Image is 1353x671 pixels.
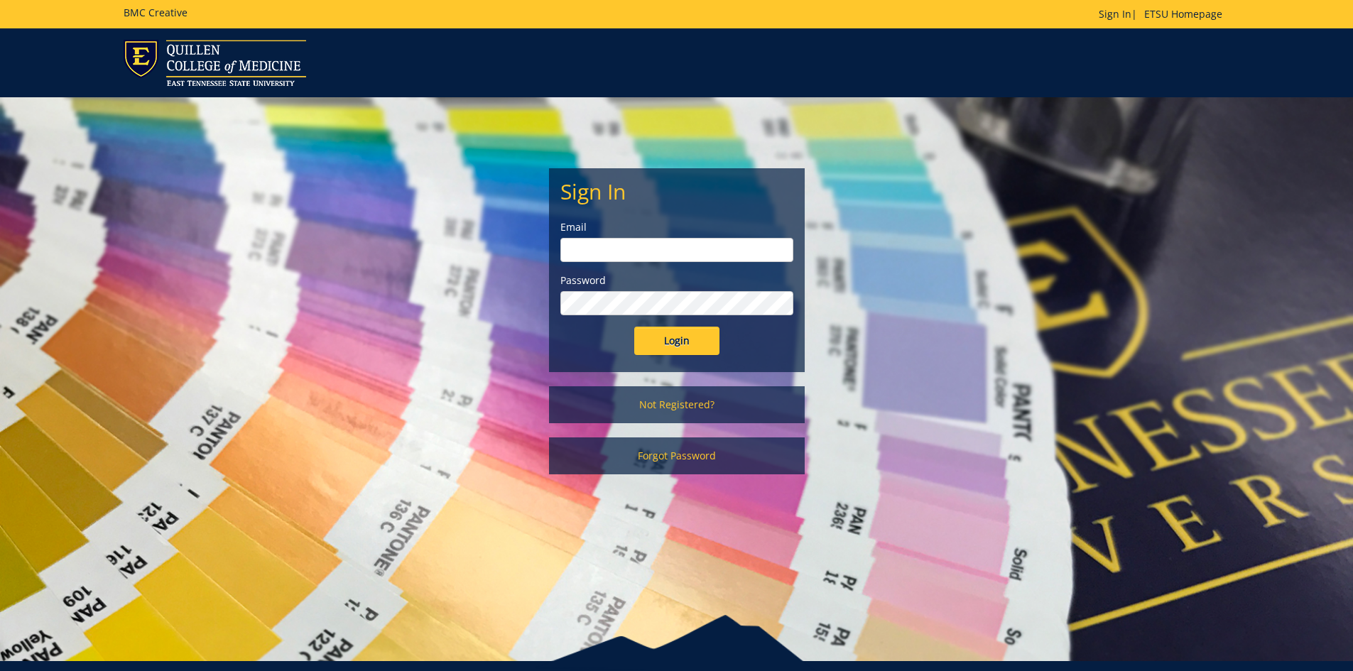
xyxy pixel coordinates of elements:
input: Login [634,327,719,355]
a: Not Registered? [549,386,805,423]
p: | [1099,7,1229,21]
a: Forgot Password [549,437,805,474]
h2: Sign In [560,180,793,203]
a: ETSU Homepage [1137,7,1229,21]
label: Password [560,273,793,288]
a: Sign In [1099,7,1131,21]
h5: BMC Creative [124,7,188,18]
label: Email [560,220,793,234]
img: ETSU logo [124,40,306,86]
